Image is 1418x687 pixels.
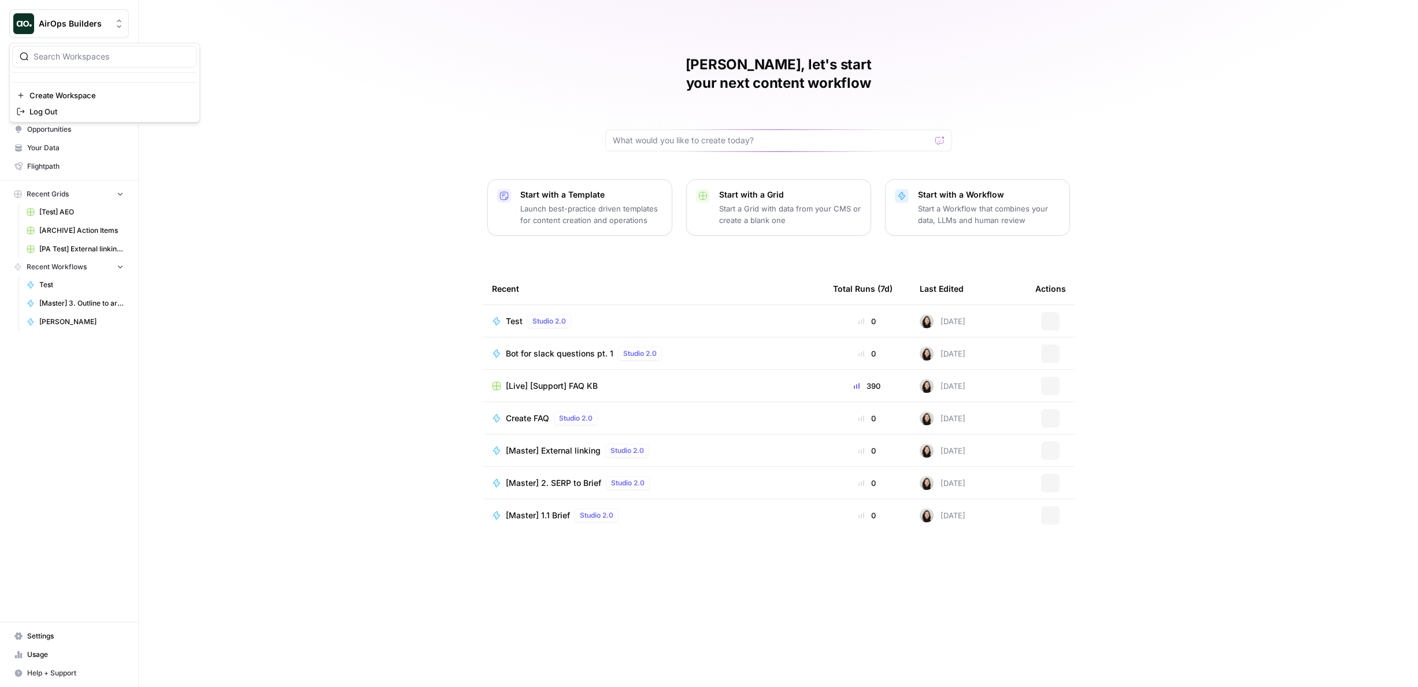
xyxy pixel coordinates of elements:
a: [Live] [Support] FAQ KB [492,380,814,392]
div: Recent [492,273,814,304]
a: [Master] 1.1 BriefStudio 2.0 [492,508,814,522]
a: TestStudio 2.0 [492,314,814,328]
div: [DATE] [920,476,965,490]
a: Usage [9,645,129,664]
p: Start with a Grid [719,189,861,200]
div: 0 [833,445,901,456]
a: [PERSON_NAME] [21,313,129,331]
div: 0 [833,477,901,489]
p: Launch best-practice driven templates for content creation and operations [520,203,662,226]
a: Bot for slack questions pt. 1Studio 2.0 [492,347,814,361]
a: [Master] External linkingStudio 2.0 [492,444,814,458]
span: Create Workspace [29,90,188,101]
div: Last Edited [920,273,964,304]
button: Help + Support [9,664,129,682]
div: [DATE] [920,347,965,361]
input: Search Workspaces [34,51,190,62]
button: Start with a GridStart a Grid with data from your CMS or create a blank one [686,179,871,236]
span: [PERSON_NAME] [39,317,124,327]
span: Recent Workflows [27,262,87,272]
button: Workspace: AirOps Builders [9,9,129,38]
a: Create Workspace [12,87,197,103]
span: [Test] AEO [39,207,124,217]
a: Test [21,276,129,294]
img: t5ef5oef8zpw1w4g2xghobes91mw [920,508,934,522]
span: Usage [27,649,124,660]
div: Actions [1035,273,1066,304]
span: AirOps Builders [39,18,109,29]
button: Start with a TemplateLaunch best-practice driven templates for content creation and operations [487,179,672,236]
a: Your Data [9,139,129,157]
div: 0 [833,510,901,521]
a: [Test] AEO [21,203,129,221]
span: Studio 2.0 [611,478,645,488]
span: Log Out [29,106,188,117]
span: Create FAQ [506,413,549,424]
a: [Master] 3. Outline to article [21,294,129,313]
div: 0 [833,413,901,424]
button: Recent Workflows [9,258,129,276]
button: Start with a WorkflowStart a Workflow that combines your data, LLMs and human review [885,179,1070,236]
span: [Live] [Support] FAQ KB [506,380,598,392]
div: Total Runs (7d) [833,273,893,304]
h1: [PERSON_NAME], let's start your next content workflow [605,55,952,92]
img: t5ef5oef8zpw1w4g2xghobes91mw [920,314,934,328]
span: [PA Test] External linking Grid [39,244,124,254]
span: [Master] 1.1 Brief [506,510,570,521]
div: [DATE] [920,411,965,425]
p: Start a Grid with data from your CMS or create a blank one [719,203,861,226]
span: [Master] 3. Outline to article [39,298,124,309]
div: [DATE] [920,379,965,393]
span: [Master] External linking [506,445,601,456]
span: Studio 2.0 [559,413,593,424]
div: [DATE] [920,508,965,522]
p: Start with a Workflow [918,189,1060,200]
span: Help + Support [27,668,124,678]
input: What would you like to create today? [613,135,931,146]
span: Your Data [27,143,124,153]
a: Log Out [12,103,197,120]
img: t5ef5oef8zpw1w4g2xghobes91mw [920,379,934,393]
span: Studio 2.0 [580,510,613,521]
a: [ARCHIVE] Action Items [21,221,129,240]
span: [ARCHIVE] Action Items [39,225,124,236]
div: [DATE] [920,314,965,328]
span: Bot for slack questions pt. 1 [506,348,613,359]
div: [DATE] [920,444,965,458]
span: Recent Grids [27,189,69,199]
div: 0 [833,315,901,327]
button: Recent Grids [9,185,129,203]
img: t5ef5oef8zpw1w4g2xghobes91mw [920,347,934,361]
span: Test [39,280,124,290]
img: AirOps Builders Logo [13,13,34,34]
img: t5ef5oef8zpw1w4g2xghobes91mw [920,476,934,490]
a: Flightpath [9,157,129,176]
a: Opportunities [9,120,129,139]
a: [Master] 2. SERP to BriefStudio 2.0 [492,476,814,490]
div: 390 [833,380,901,392]
span: Settings [27,631,124,641]
a: [PA Test] External linking Grid [21,240,129,258]
div: Workspace: AirOps Builders [9,43,200,122]
p: Start a Workflow that combines your data, LLMs and human review [918,203,1060,226]
img: t5ef5oef8zpw1w4g2xghobes91mw [920,411,934,425]
span: Studio 2.0 [623,348,657,359]
a: Create FAQStudio 2.0 [492,411,814,425]
div: 0 [833,348,901,359]
span: [Master] 2. SERP to Brief [506,477,601,489]
p: Start with a Template [520,189,662,200]
a: Settings [9,627,129,645]
span: Flightpath [27,161,124,172]
span: Studio 2.0 [610,445,644,456]
span: Opportunities [27,124,124,135]
span: Test [506,315,523,327]
span: Studio 2.0 [532,316,566,326]
img: t5ef5oef8zpw1w4g2xghobes91mw [920,444,934,458]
